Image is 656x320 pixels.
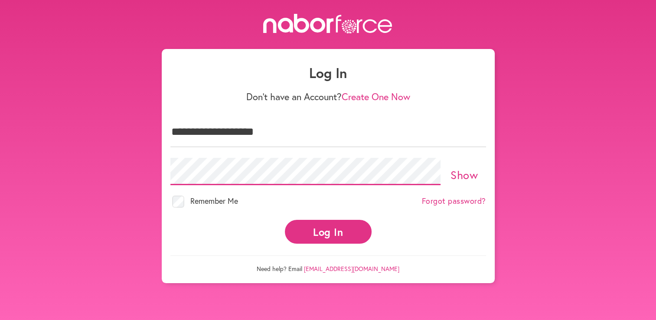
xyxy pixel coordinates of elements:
a: Forgot password? [422,196,486,206]
a: Show [450,167,478,182]
h1: Log In [170,65,486,81]
a: Create One Now [342,90,410,103]
p: Need help? Email [170,255,486,273]
button: Log In [285,220,372,244]
p: Don't have an Account? [170,91,486,102]
span: Remember Me [190,196,238,206]
a: [EMAIL_ADDRESS][DOMAIN_NAME] [304,264,399,273]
